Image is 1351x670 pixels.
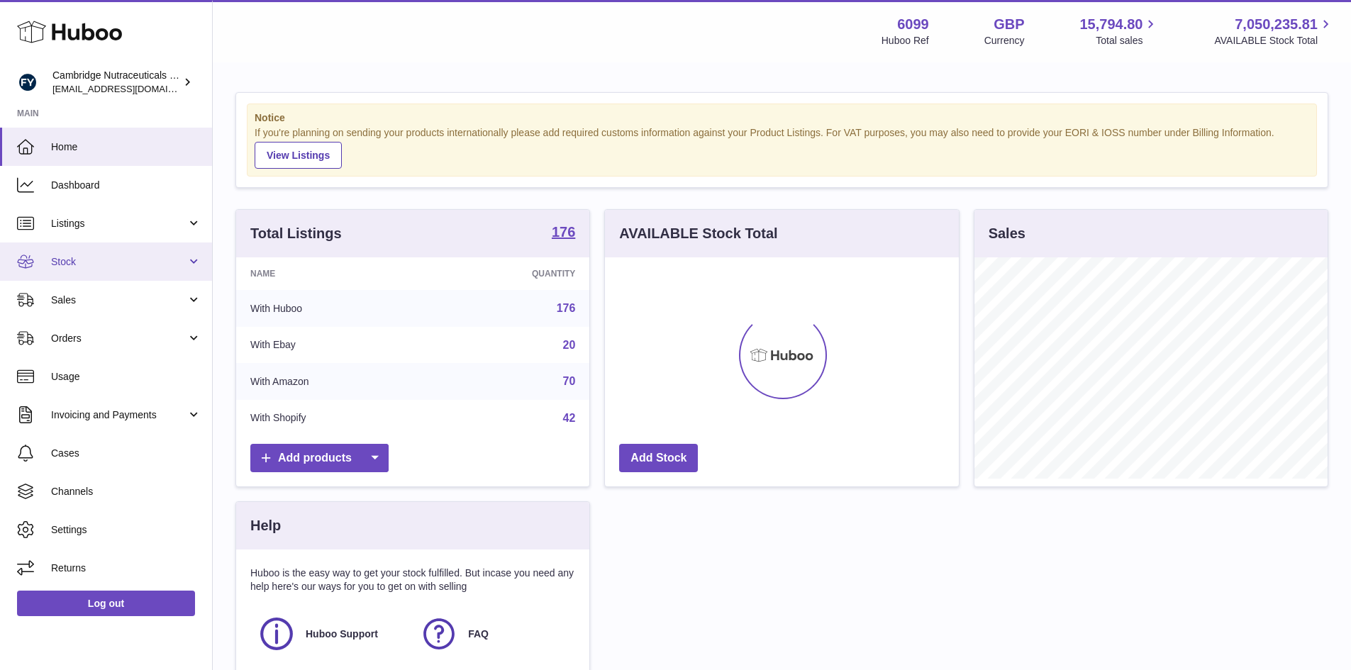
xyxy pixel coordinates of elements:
span: Cases [51,447,201,460]
a: Huboo Support [257,615,406,653]
a: FAQ [420,615,568,653]
td: With Huboo [236,290,430,327]
h3: Help [250,516,281,535]
span: FAQ [468,627,489,641]
a: 176 [557,302,576,314]
span: Channels [51,485,201,498]
span: Usage [51,370,201,384]
div: Cambridge Nutraceuticals Ltd [52,69,180,96]
span: Returns [51,562,201,575]
a: Log out [17,591,195,616]
span: Stock [51,255,187,269]
span: AVAILABLE Stock Total [1214,34,1334,48]
strong: 6099 [897,15,929,34]
h3: Sales [989,224,1025,243]
a: View Listings [255,142,342,169]
a: 20 [563,339,576,351]
div: Currency [984,34,1025,48]
th: Quantity [430,257,590,290]
img: huboo@camnutra.com [17,72,38,93]
h3: AVAILABLE Stock Total [619,224,777,243]
div: Huboo Ref [882,34,929,48]
td: With Ebay [236,327,430,364]
a: Add Stock [619,444,698,473]
td: With Shopify [236,400,430,437]
span: Home [51,140,201,154]
span: Dashboard [51,179,201,192]
strong: 176 [552,225,575,239]
span: Sales [51,294,187,307]
h3: Total Listings [250,224,342,243]
th: Name [236,257,430,290]
div: If you're planning on sending your products internationally please add required customs informati... [255,126,1309,169]
a: 15,794.80 Total sales [1079,15,1159,48]
span: 15,794.80 [1079,15,1142,34]
a: 176 [552,225,575,242]
strong: Notice [255,111,1309,125]
p: Huboo is the easy way to get your stock fulfilled. But incase you need any help here's our ways f... [250,566,575,593]
span: 7,050,235.81 [1235,15,1318,34]
a: Add products [250,444,389,473]
span: Invoicing and Payments [51,408,187,422]
strong: GBP [994,15,1024,34]
a: 42 [563,412,576,424]
span: Total sales [1096,34,1159,48]
a: 70 [563,375,576,387]
span: Orders [51,332,187,345]
span: Huboo Support [306,627,378,641]
span: Settings [51,523,201,537]
span: Listings [51,217,187,230]
td: With Amazon [236,363,430,400]
a: 7,050,235.81 AVAILABLE Stock Total [1214,15,1334,48]
span: [EMAIL_ADDRESS][DOMAIN_NAME] [52,83,209,94]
